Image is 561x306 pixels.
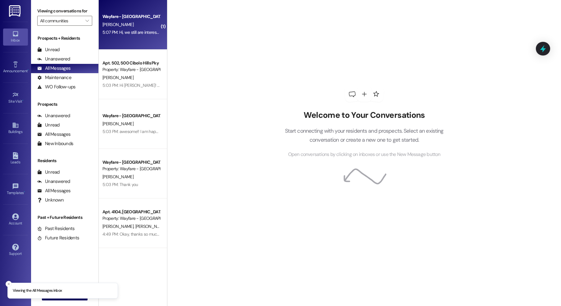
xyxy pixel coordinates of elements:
div: 5:03 PM: awesome!! I am happy to hear. Let me know if you need anything. [102,129,237,134]
span: • [22,98,23,103]
input: All communities [40,16,82,26]
div: New Inbounds [37,140,73,147]
div: Past Residents [37,225,75,232]
div: Property: Wayfare - [GEOGRAPHIC_DATA] [102,215,160,222]
div: All Messages [37,65,70,72]
div: Unknown [37,197,64,203]
span: [PERSON_NAME] [102,224,135,229]
span: Open conversations by clicking on inboxes or use the New Message button [288,151,441,158]
div: Wayfare - [GEOGRAPHIC_DATA] [102,113,160,119]
span: • [24,190,25,194]
span: [PERSON_NAME] [102,174,133,180]
div: Unread [37,122,60,128]
div: WO Follow-ups [37,84,75,90]
div: Unread [37,47,60,53]
span: [PERSON_NAME] [102,75,133,80]
div: Unanswered [37,113,70,119]
div: Wayfare - [GEOGRAPHIC_DATA] [102,261,160,268]
div: All Messages [37,188,70,194]
div: Property: Wayfare - [GEOGRAPHIC_DATA] [102,66,160,73]
div: Apt. 4104, [GEOGRAPHIC_DATA] [102,209,160,215]
div: All Messages [37,131,70,138]
div: Unanswered [37,56,70,62]
div: Unanswered [37,178,70,185]
button: Close toast [6,281,12,287]
div: Apt. 502, 500 Cibolo Hills Pky [102,60,160,66]
a: Account [3,211,28,228]
span: [PERSON_NAME] [102,22,133,27]
div: Future Residents [37,235,79,241]
div: Wayfare - [GEOGRAPHIC_DATA] [102,13,160,20]
div: Prospects [31,101,98,108]
a: Inbox [3,29,28,45]
p: Start connecting with your residents and prospects. Select an existing conversation or create a n... [275,126,453,144]
a: Buildings [3,120,28,137]
div: 4:49 PM: Okay, thanks so much! [102,231,160,237]
div: Property: Wayfare - [GEOGRAPHIC_DATA] [102,166,160,172]
a: Support [3,242,28,259]
div: Maintenance [37,74,71,81]
img: ResiDesk Logo [9,5,22,17]
div: 5:03 PM: Hi [PERSON_NAME]! They will be here for 9/10 for the washer [102,82,229,88]
div: Residents [31,157,98,164]
div: 5:07 PM: Hi, we still are interested but we have to sell our house first. I'll keep you in mind w... [102,29,316,35]
a: Templates • [3,181,28,198]
i:  [85,18,89,23]
div: Wayfare - [GEOGRAPHIC_DATA] [102,159,160,166]
div: Prospects + Residents [31,35,98,42]
label: Viewing conversations for [37,6,92,16]
p: Viewing the All Messages inbox [13,288,62,294]
span: [PERSON_NAME] [102,121,133,126]
h2: Welcome to Your Conversations [275,110,453,120]
span: [PERSON_NAME] [135,224,166,229]
div: Unread [37,169,60,175]
a: Site Visit • [3,90,28,106]
span: • [28,68,29,72]
div: Past + Future Residents [31,214,98,221]
a: Leads [3,150,28,167]
div: 5:03 PM: Thank you [102,182,138,187]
